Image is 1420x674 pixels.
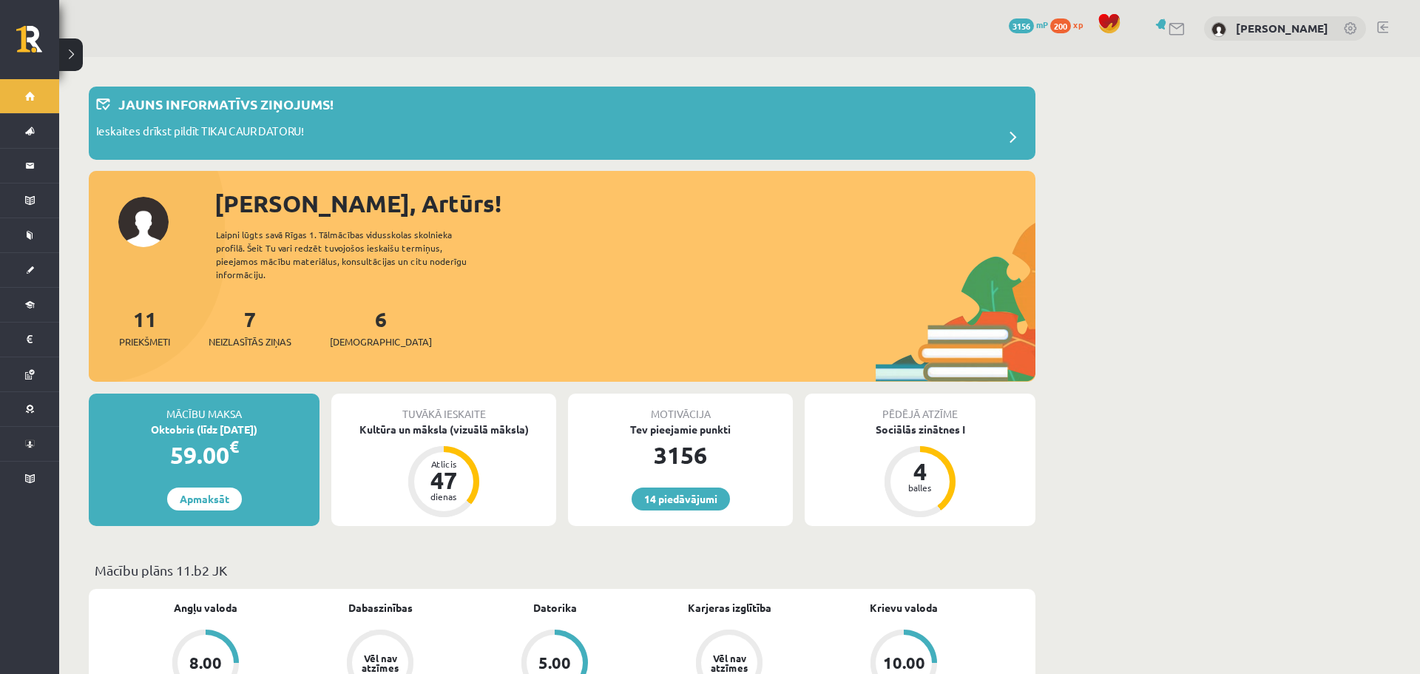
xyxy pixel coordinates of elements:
[805,394,1035,422] div: Pēdējā atzīme
[348,600,413,616] a: Dabaszinības
[898,459,942,483] div: 4
[96,94,1028,152] a: Jauns informatīvs ziņojums! Ieskaites drīkst pildīt TIKAI CAUR DATORU!
[359,653,401,673] div: Vēl nav atzīmes
[119,306,170,349] a: 11Priekšmeti
[189,655,222,671] div: 8.00
[568,394,793,422] div: Motivācija
[1009,18,1034,33] span: 3156
[632,488,730,510] a: 14 piedāvājumi
[209,334,291,349] span: Neizlasītās ziņas
[688,600,771,616] a: Karjeras izglītība
[568,437,793,473] div: 3156
[89,422,319,437] div: Oktobris (līdz [DATE])
[119,334,170,349] span: Priekšmeti
[96,123,304,144] p: Ieskaites drīkst pildīt TIKAI CAUR DATORU!
[89,437,319,473] div: 59.00
[422,468,466,492] div: 47
[330,306,432,349] a: 6[DEMOGRAPHIC_DATA]
[331,422,556,519] a: Kultūra un māksla (vizuālā māksla) Atlicis 47 dienas
[1050,18,1090,30] a: 200 xp
[331,394,556,422] div: Tuvākā ieskaite
[870,600,938,616] a: Krievu valoda
[805,422,1035,437] div: Sociālās zinātnes I
[709,653,750,673] div: Vēl nav atzīmes
[216,228,493,281] div: Laipni lūgts savā Rīgas 1. Tālmācības vidusskolas skolnieka profilā. Šeit Tu vari redzēt tuvojošo...
[330,334,432,349] span: [DEMOGRAPHIC_DATA]
[331,422,556,437] div: Kultūra un māksla (vizuālā māksla)
[229,436,239,457] span: €
[1009,18,1048,30] a: 3156 mP
[167,488,242,510] a: Apmaksāt
[1236,21,1328,36] a: [PERSON_NAME]
[568,422,793,437] div: Tev pieejamie punkti
[1073,18,1083,30] span: xp
[209,306,291,349] a: 7Neizlasītās ziņas
[174,600,237,616] a: Angļu valoda
[89,394,319,422] div: Mācību maksa
[422,459,466,468] div: Atlicis
[95,560,1029,580] p: Mācību plāns 11.b2 JK
[1036,18,1048,30] span: mP
[538,655,571,671] div: 5.00
[1211,22,1226,37] img: Artūrs Masaļskis
[883,655,925,671] div: 10.00
[805,422,1035,519] a: Sociālās zinātnes I 4 balles
[214,186,1035,221] div: [PERSON_NAME], Artūrs!
[898,483,942,492] div: balles
[16,26,59,63] a: Rīgas 1. Tālmācības vidusskola
[118,94,334,114] p: Jauns informatīvs ziņojums!
[533,600,577,616] a: Datorika
[422,492,466,501] div: dienas
[1050,18,1071,33] span: 200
